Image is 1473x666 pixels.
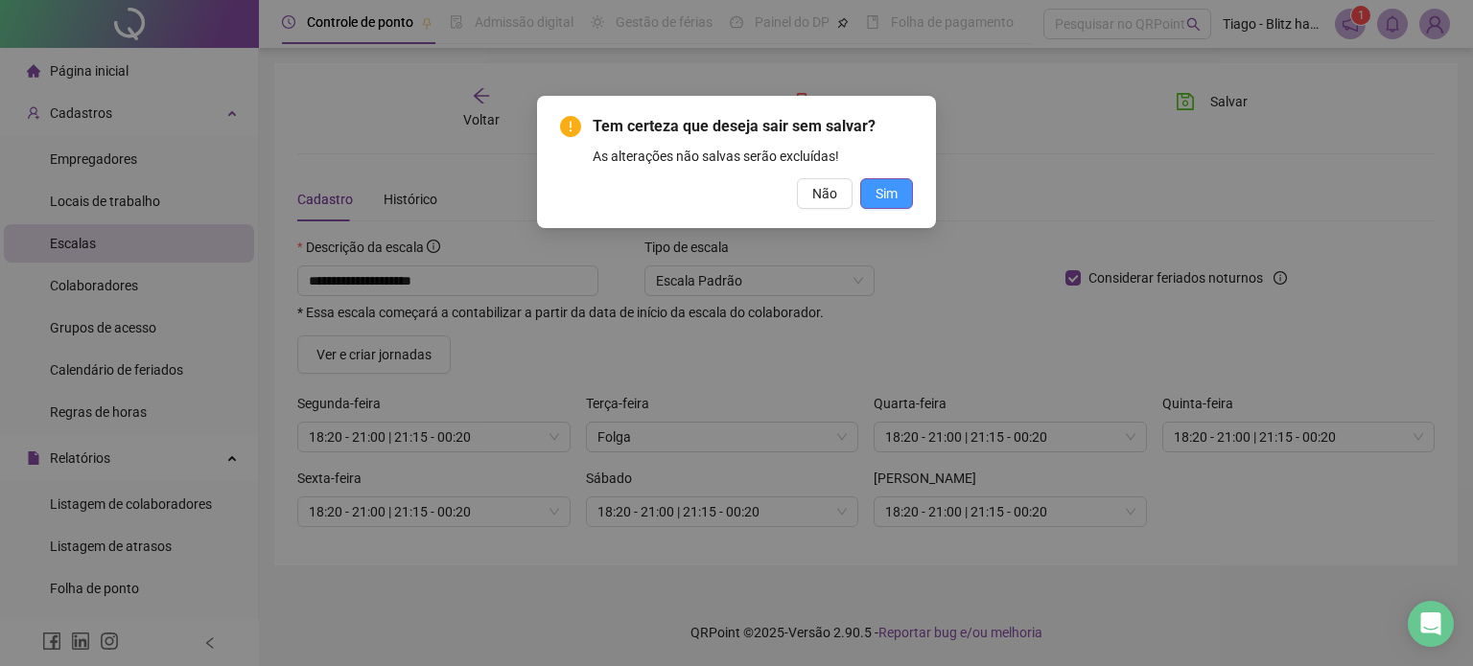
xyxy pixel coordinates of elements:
div: Open Intercom Messenger [1408,601,1454,647]
span: Tem certeza que deseja sair sem salvar? [593,117,876,135]
span: exclamation-circle [560,116,581,137]
span: As alterações não salvas serão excluídas! [593,149,839,164]
button: Sim [860,178,913,209]
span: Não [812,183,837,204]
button: Não [797,178,853,209]
span: Sim [876,183,898,204]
